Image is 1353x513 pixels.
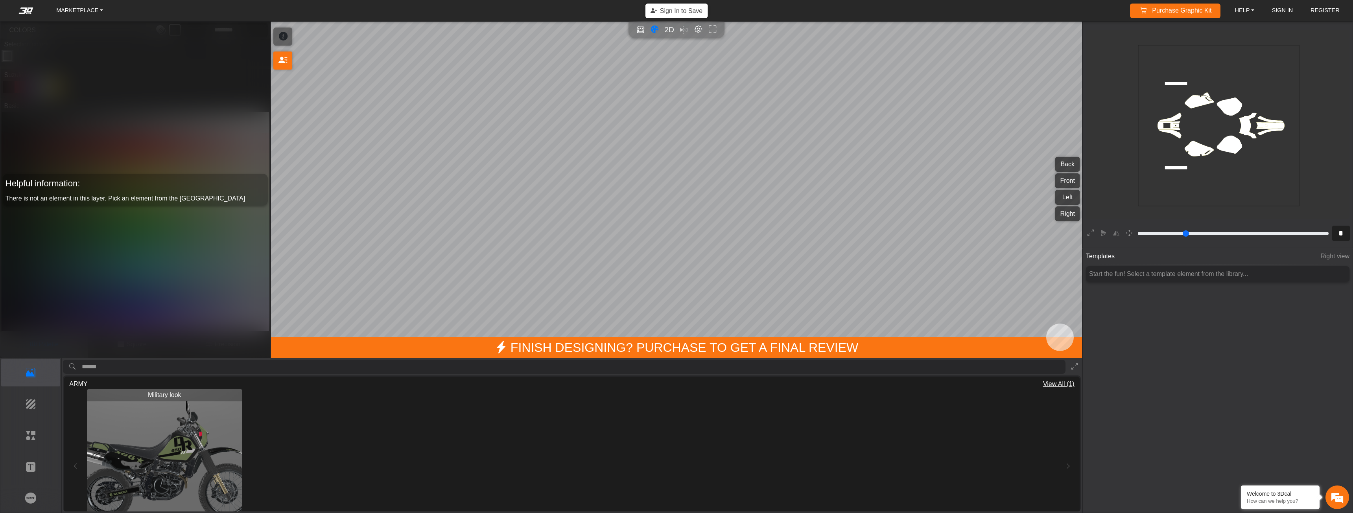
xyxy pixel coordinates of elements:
div: Chat with us now [53,41,144,51]
button: 2D [664,24,675,36]
div: Minimize live chat window [129,4,148,23]
span: We're online! [46,92,109,167]
a: Purchase Graphic Kit [1136,4,1215,18]
span: 2D [664,26,674,34]
div: Navigation go back [9,40,20,52]
span: Templates [1086,249,1115,264]
button: Open in Showroom [635,24,646,36]
p: How can we help you? [1247,498,1314,504]
a: SIGN IN [1269,4,1296,18]
button: Right [1055,206,1080,221]
span: Military look [147,390,182,400]
a: HELP [1232,4,1257,18]
div: Welcome to 3Dcal [1247,491,1314,497]
span: Conversation [4,246,53,252]
a: REGISTER [1307,4,1343,18]
span: ARMY [69,379,87,389]
a: MARKETPLACE [53,4,106,18]
button: Expand 2D editor [1085,227,1097,239]
button: Left [1055,190,1080,205]
button: Editor settings [693,24,704,36]
button: Back [1055,157,1080,172]
input: search asset [82,360,1065,374]
button: Color tool [649,24,660,36]
span: View All (1) [1043,379,1075,389]
div: Articles [101,232,150,257]
button: Full screen [707,24,719,36]
span: Finish Designing? Purchase to get a final review [271,337,1082,358]
button: Front [1055,173,1080,188]
h5: Helpful information: [6,177,265,191]
button: Expand Library [1068,360,1081,374]
div: FAQs [53,232,101,257]
span: Right view [1320,249,1349,264]
span: There is not an element in this layer. Pick an element from the [GEOGRAPHIC_DATA] [6,195,245,202]
span: Start the fun! Select a template element from the library... [1089,270,1248,277]
textarea: Type your message and hit 'Enter' [4,205,150,232]
button: Pan [1123,227,1135,239]
button: Sign In to Save [645,4,708,18]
